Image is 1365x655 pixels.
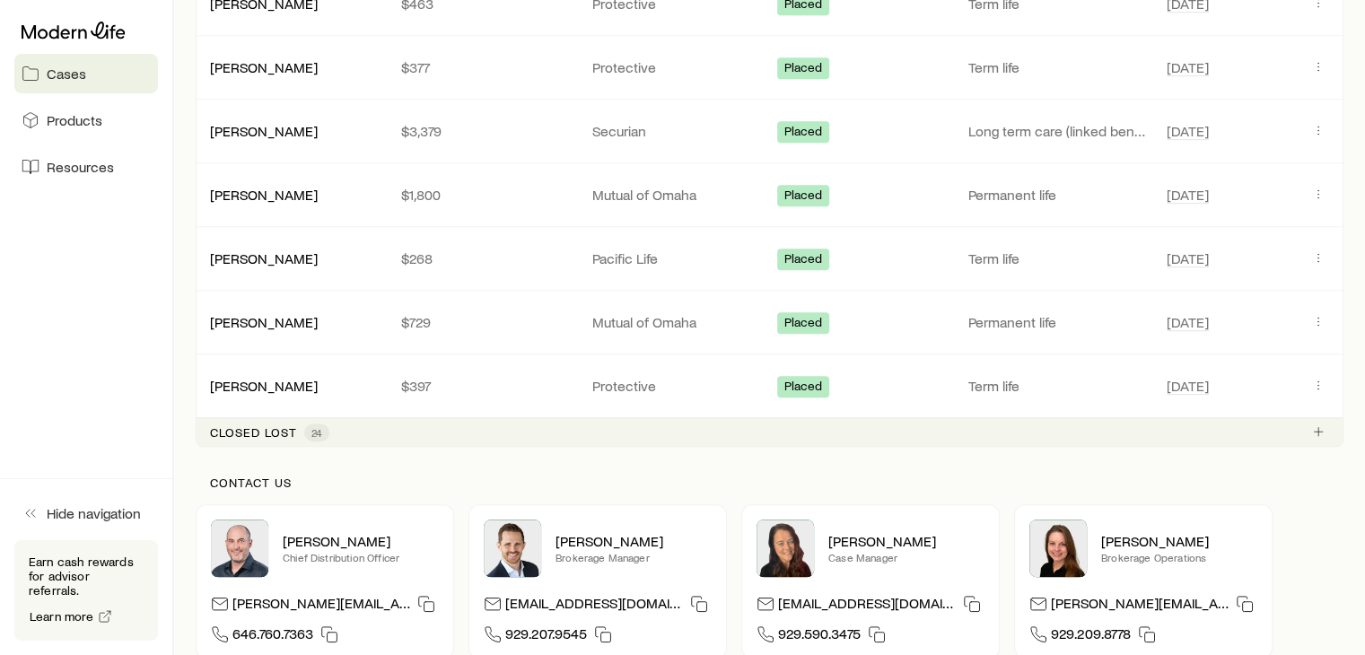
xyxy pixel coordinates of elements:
[47,111,102,129] span: Products
[401,313,564,331] p: $729
[232,594,410,618] p: [PERSON_NAME][EMAIL_ADDRESS][DOMAIN_NAME]
[283,532,439,550] p: [PERSON_NAME]
[401,186,564,204] p: $1,800
[1051,594,1229,618] p: [PERSON_NAME][EMAIL_ADDRESS][DOMAIN_NAME]
[210,377,318,396] div: [PERSON_NAME]
[828,550,984,564] p: Case Manager
[1167,377,1209,395] span: [DATE]
[210,377,318,394] a: [PERSON_NAME]
[592,313,755,331] p: Mutual of Omaha
[401,58,564,76] p: $377
[232,624,313,649] span: 646.760.7363
[14,147,158,187] a: Resources
[778,594,956,618] p: [EMAIL_ADDRESS][DOMAIN_NAME]
[14,493,158,533] button: Hide navigation
[592,58,755,76] p: Protective
[592,377,755,395] p: Protective
[784,251,823,270] span: Placed
[1101,550,1257,564] p: Brokerage Operations
[14,540,158,641] div: Earn cash rewards for advisor referrals.Learn more
[784,124,823,143] span: Placed
[210,313,318,330] a: [PERSON_NAME]
[311,425,322,440] span: 24
[1167,249,1209,267] span: [DATE]
[210,186,318,205] div: [PERSON_NAME]
[211,520,268,577] img: Dan Pierson
[401,377,564,395] p: $397
[47,158,114,176] span: Resources
[592,122,755,140] p: Securian
[210,186,318,203] a: [PERSON_NAME]
[968,313,1145,331] p: Permanent life
[210,249,318,266] a: [PERSON_NAME]
[210,122,318,141] div: [PERSON_NAME]
[1101,532,1257,550] p: [PERSON_NAME]
[968,122,1145,140] p: Long term care (linked benefit)
[828,532,984,550] p: [PERSON_NAME]
[210,58,318,75] a: [PERSON_NAME]
[1029,520,1087,577] img: Ellen Wall
[592,186,755,204] p: Mutual of Omaha
[784,60,823,79] span: Placed
[401,122,564,140] p: $3,379
[210,122,318,139] a: [PERSON_NAME]
[484,520,541,577] img: Nick Weiler
[784,315,823,334] span: Placed
[592,249,755,267] p: Pacific Life
[47,504,141,522] span: Hide navigation
[210,476,1329,490] p: Contact us
[14,54,158,93] a: Cases
[968,58,1145,76] p: Term life
[210,58,318,77] div: [PERSON_NAME]
[401,249,564,267] p: $268
[1167,313,1209,331] span: [DATE]
[784,188,823,206] span: Placed
[283,550,439,564] p: Chief Distribution Officer
[30,610,94,623] span: Learn more
[778,624,861,649] span: 929.590.3475
[1167,186,1209,204] span: [DATE]
[968,377,1145,395] p: Term life
[210,425,297,440] p: Closed lost
[29,555,144,598] p: Earn cash rewards for advisor referrals.
[968,186,1145,204] p: Permanent life
[505,624,587,649] span: 929.207.9545
[1051,624,1131,649] span: 929.209.8778
[1167,58,1209,76] span: [DATE]
[968,249,1145,267] p: Term life
[210,249,318,268] div: [PERSON_NAME]
[556,550,712,564] p: Brokerage Manager
[47,65,86,83] span: Cases
[757,520,814,577] img: Abby McGuigan
[556,532,712,550] p: [PERSON_NAME]
[1167,122,1209,140] span: [DATE]
[505,594,683,618] p: [EMAIL_ADDRESS][DOMAIN_NAME]
[14,100,158,140] a: Products
[784,379,823,397] span: Placed
[210,313,318,332] div: [PERSON_NAME]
